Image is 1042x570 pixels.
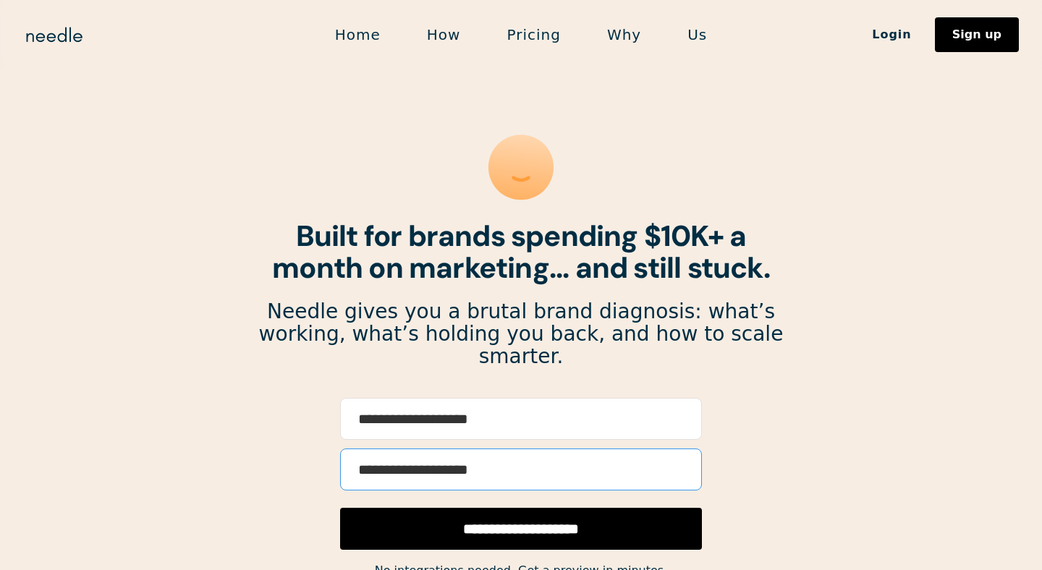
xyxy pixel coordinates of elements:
a: Us [664,20,730,50]
form: Email Form [340,398,702,550]
strong: Built for brands spending $10K+ a month on marketing... and still stuck. [272,217,770,286]
a: Pricing [483,20,583,50]
a: Why [584,20,664,50]
p: Needle gives you a brutal brand diagnosis: what’s working, what’s holding you back, and how to sc... [258,301,784,367]
a: Login [849,22,935,47]
div: Sign up [952,29,1001,41]
a: Home [312,20,404,50]
a: Sign up [935,17,1019,52]
a: How [404,20,484,50]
